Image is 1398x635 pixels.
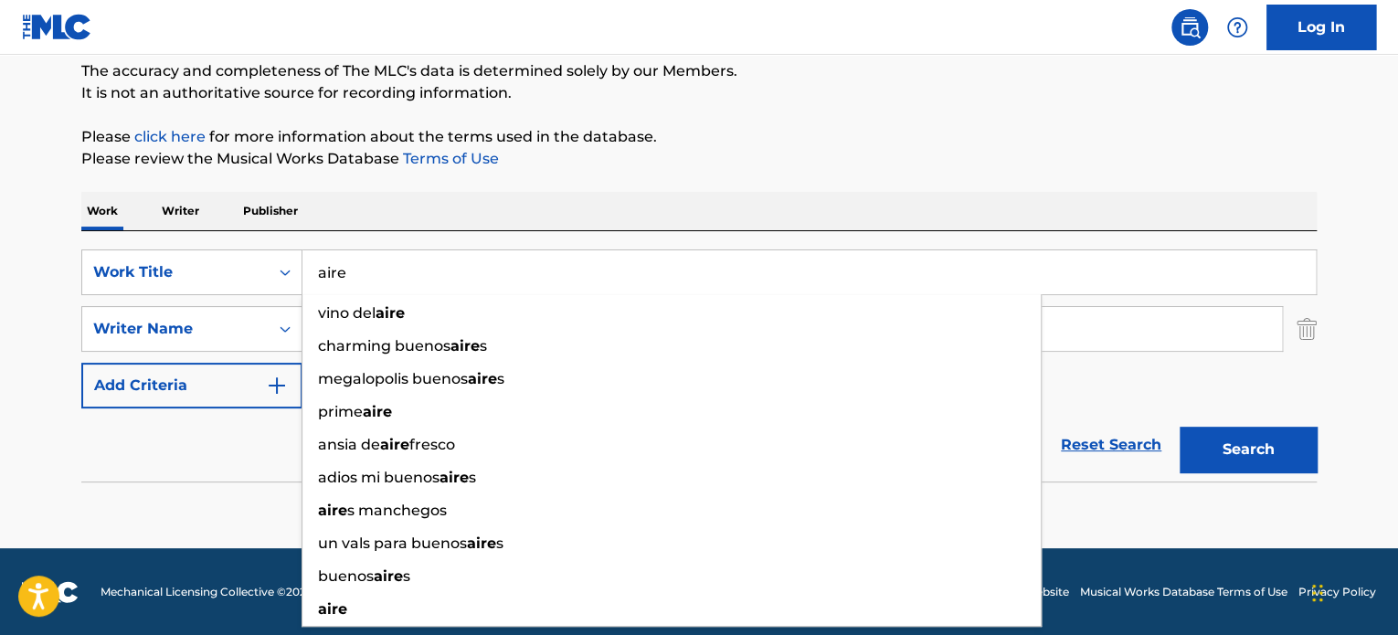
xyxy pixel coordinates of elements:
[318,534,467,552] span: un vals para buenos
[81,60,1317,82] p: The accuracy and completeness of The MLC's data is determined solely by our Members.
[374,567,403,585] strong: aire
[134,128,206,145] a: click here
[156,192,205,230] p: Writer
[93,318,258,340] div: Writer Name
[81,82,1317,104] p: It is not an authoritative source for recording information.
[318,502,347,519] strong: aire
[318,567,374,585] span: buenos
[467,534,496,552] strong: aire
[1298,584,1376,600] a: Privacy Policy
[22,14,92,40] img: MLC Logo
[81,126,1317,148] p: Please for more information about the terms used in the database.
[1297,306,1317,352] img: Delete Criterion
[81,148,1317,170] p: Please review the Musical Works Database
[440,469,469,486] strong: aire
[1080,584,1287,600] a: Musical Works Database Terms of Use
[318,469,440,486] span: adios mi buenos
[1179,16,1201,38] img: search
[480,337,487,355] span: s
[318,436,380,453] span: ansia de
[363,403,392,420] strong: aire
[22,581,79,603] img: logo
[1180,427,1317,472] button: Search
[1052,425,1170,465] a: Reset Search
[497,370,504,387] span: s
[1219,9,1255,46] div: Help
[469,469,476,486] span: s
[318,337,450,355] span: charming buenos
[318,600,347,618] strong: aire
[380,436,409,453] strong: aire
[409,436,455,453] span: fresco
[81,249,1317,482] form: Search Form
[266,375,288,397] img: 9d2ae6d4665cec9f34b9.svg
[81,192,123,230] p: Work
[101,584,312,600] span: Mechanical Licensing Collective © 2025
[468,370,497,387] strong: aire
[399,150,499,167] a: Terms of Use
[1226,16,1248,38] img: help
[238,192,303,230] p: Publisher
[376,304,405,322] strong: aire
[347,502,447,519] span: s manchegos
[318,304,376,322] span: vino del
[81,363,302,408] button: Add Criteria
[450,337,480,355] strong: aire
[1171,9,1208,46] a: Public Search
[318,403,363,420] span: prime
[93,261,258,283] div: Work Title
[403,567,410,585] span: s
[1307,547,1398,635] iframe: Chat Widget
[496,534,503,552] span: s
[1312,566,1323,620] div: Drag
[318,370,468,387] span: megalopolis buenos
[1266,5,1376,50] a: Log In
